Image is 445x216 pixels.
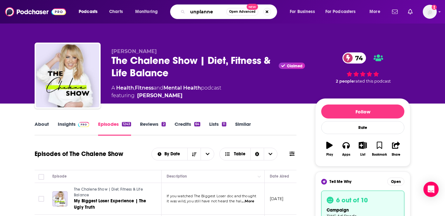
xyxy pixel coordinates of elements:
[326,153,333,157] div: Play
[235,121,251,136] a: Similar
[52,172,67,180] div: Episode
[175,121,200,136] a: Credits64
[405,6,415,17] a: Show notifications dropdown
[247,4,258,10] span: New
[369,7,380,16] span: More
[342,153,350,157] div: Apps
[109,7,123,16] span: Charts
[287,64,302,68] span: Claimed
[79,7,97,16] span: Podcasts
[74,198,150,211] a: My Biggest Loser Experience | The Ugly Truth
[58,121,89,136] a: InsightsPodchaser Pro
[371,138,388,160] button: Bookmark
[209,121,226,136] a: Lists11
[388,138,404,160] button: Share
[321,105,404,118] button: Follow
[35,150,123,158] h1: Episodes of The Chalene Show
[152,152,188,156] button: open menu
[74,187,150,198] a: The Chalene Show | Diet, Fitness & Life Balance
[122,122,131,126] div: 1243
[194,122,200,126] div: 64
[389,6,400,17] a: Show notifications dropdown
[372,153,387,157] div: Bookmark
[322,180,326,184] img: tell me why sparkle
[222,122,226,126] div: 11
[167,194,256,198] span: If you watched The Biggest Loser doc and thought
[423,5,437,19] button: Show profile menu
[167,172,187,180] div: Description
[226,8,258,16] button: Open AdvancedNew
[167,199,241,203] span: it was wild, you still have not heard the hal
[327,207,349,213] span: campaign
[135,85,154,91] a: Fitness
[78,122,89,127] img: Podchaser Pro
[234,152,245,156] span: Table
[354,79,391,84] span: rated this podcast
[355,138,371,160] button: List
[5,6,66,18] img: Podchaser - Follow, Share and Rate Podcasts
[329,179,351,184] span: Tell Me Why
[336,79,354,84] span: 2 people
[140,121,165,136] a: Reviews2
[134,85,135,91] span: ,
[105,7,127,17] a: Charts
[201,148,214,160] button: open menu
[98,121,131,136] a: Episodes1243
[154,85,163,91] span: and
[256,173,263,180] button: Column Actions
[135,7,158,16] span: Monitoring
[270,172,289,180] div: Date Aired
[151,148,215,160] h2: Choose List sort
[423,5,437,19] img: User Profile
[163,85,201,91] a: Mental Health
[219,148,277,160] button: Choose View
[392,153,400,157] div: Share
[250,148,264,160] div: Sort Direction
[187,148,201,160] button: Sort Direction
[360,153,365,157] div: List
[290,7,315,16] span: For Business
[111,48,157,54] span: [PERSON_NAME]
[131,7,166,17] button: open menu
[74,187,143,197] span: The Chalene Show | Diet, Fitness & Life Balance
[74,198,146,210] span: My Biggest Loser Experience | The Ugly Truth
[338,138,354,160] button: Apps
[242,199,254,204] span: ...More
[315,48,410,88] div: 74 2 peoplerated this podcast
[111,84,221,99] div: A podcast
[342,52,366,64] a: 74
[162,122,165,126] div: 2
[423,182,439,197] div: Open Intercom Messenger
[164,152,182,156] span: By Date
[176,4,283,19] div: Search podcasts, credits, & more...
[188,7,226,17] input: Search podcasts, credits, & more...
[137,92,183,99] a: Chalene Johnson
[270,196,283,201] p: [DATE]
[321,138,338,160] button: Play
[336,196,368,204] h3: 6 out of 10
[35,121,49,136] a: About
[423,5,437,19] span: Logged in as teisenbe
[36,44,99,107] img: The Chalene Show | Diet, Fitness & Life Balance
[74,7,106,17] button: open menu
[387,178,404,186] button: Open
[365,7,388,17] button: open menu
[229,10,256,13] span: Open Advanced
[321,7,365,17] button: open menu
[285,7,323,17] button: open menu
[321,121,404,134] div: Rate
[325,7,356,16] span: For Podcasters
[38,196,44,202] span: Toggle select row
[349,52,366,64] span: 74
[116,85,134,91] a: Health
[432,5,437,10] svg: Add a profile image
[111,92,221,99] span: featuring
